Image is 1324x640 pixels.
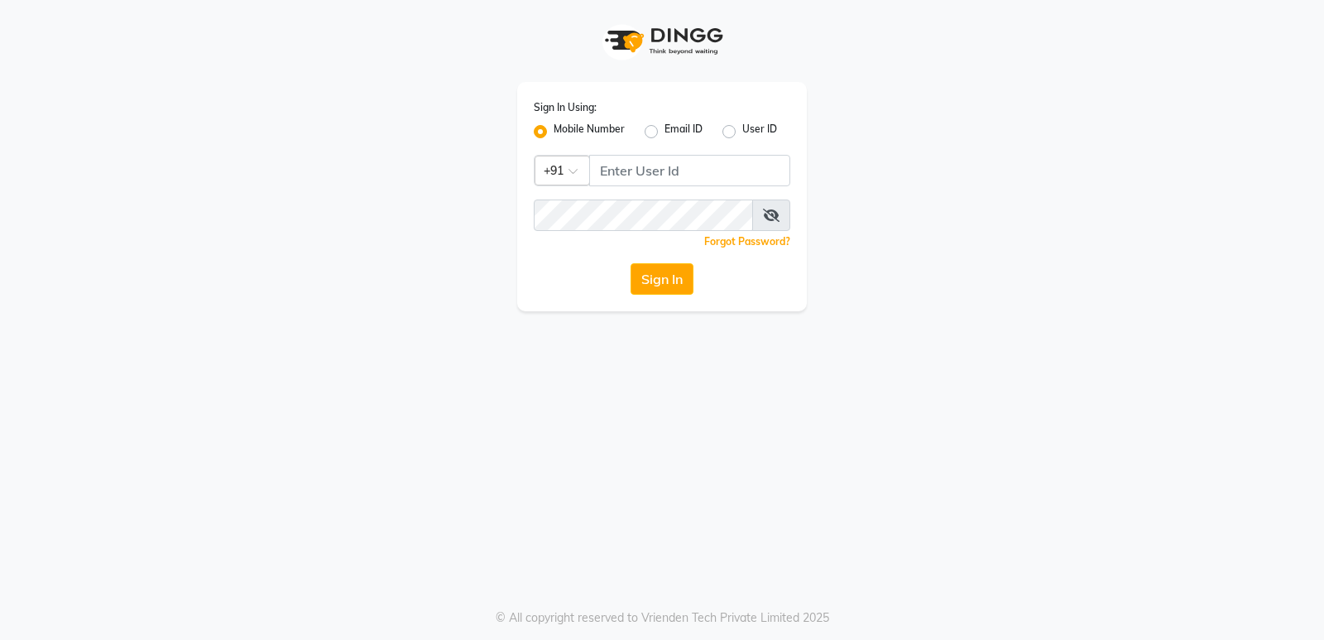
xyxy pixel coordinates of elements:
label: Mobile Number [554,122,625,142]
button: Sign In [631,263,693,295]
label: User ID [742,122,777,142]
img: logo1.svg [596,17,728,65]
label: Email ID [664,122,703,142]
a: Forgot Password? [704,235,790,248]
input: Username [589,155,790,186]
input: Username [534,200,753,231]
label: Sign In Using: [534,100,597,115]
